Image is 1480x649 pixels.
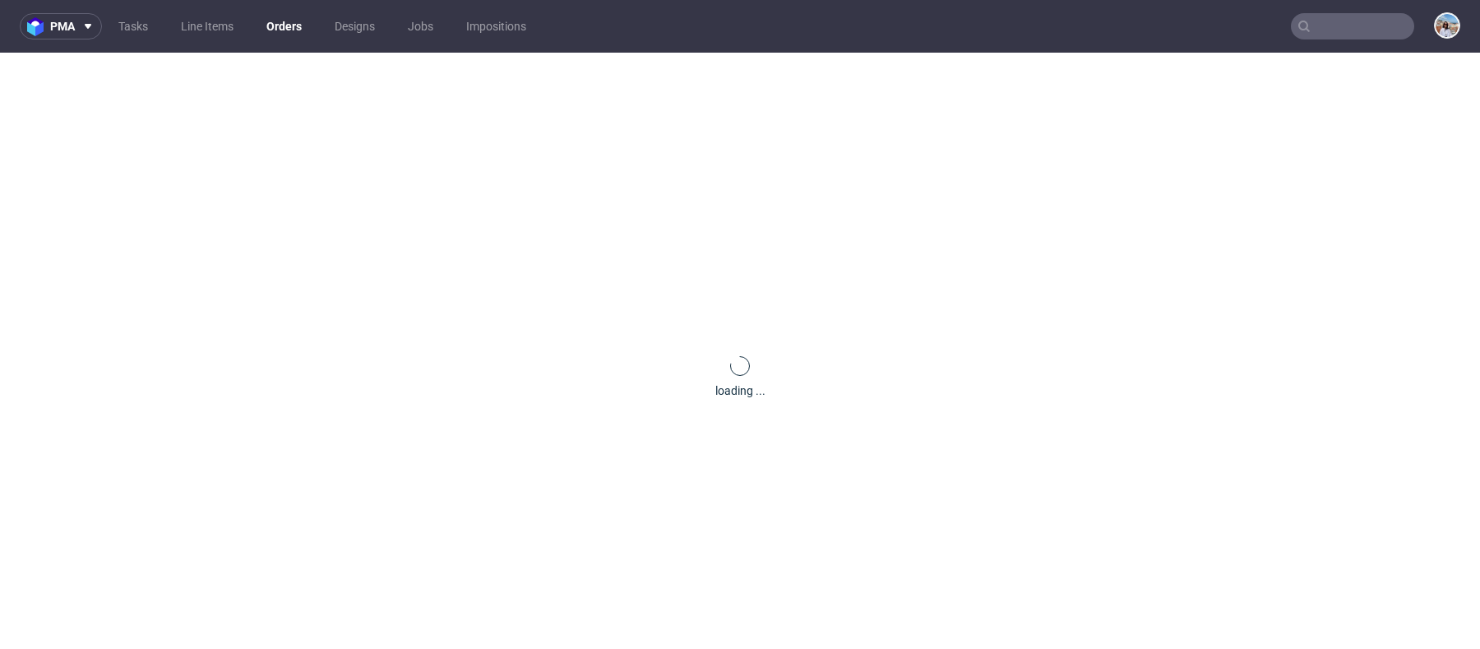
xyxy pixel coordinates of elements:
a: Impositions [456,13,536,39]
div: loading ... [715,382,765,399]
img: Marta Kozłowska [1436,14,1459,37]
a: Orders [257,13,312,39]
a: Designs [325,13,385,39]
a: Line Items [171,13,243,39]
img: logo [27,17,50,36]
a: Tasks [109,13,158,39]
button: pma [20,13,102,39]
a: Jobs [398,13,443,39]
span: pma [50,21,75,32]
